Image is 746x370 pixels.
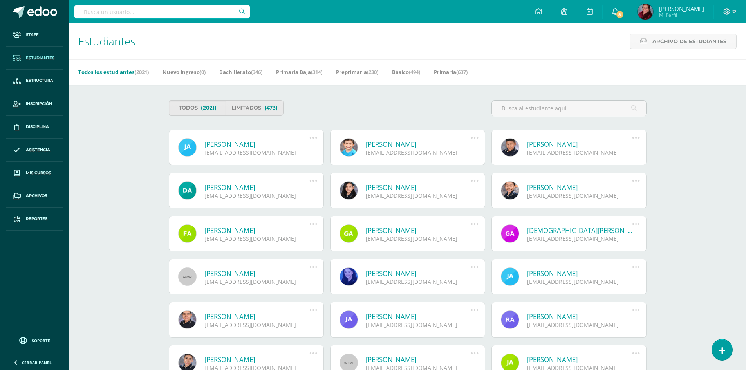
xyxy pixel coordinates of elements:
[32,338,50,343] span: Soporte
[22,360,52,365] span: Cerrar panel
[204,192,310,199] div: [EMAIL_ADDRESS][DOMAIN_NAME]
[204,183,310,192] a: [PERSON_NAME]
[204,355,310,364] a: [PERSON_NAME]
[26,32,38,38] span: Staff
[366,226,471,235] a: [PERSON_NAME]
[6,92,63,116] a: Inscripción
[366,278,471,285] div: [EMAIL_ADDRESS][DOMAIN_NAME]
[527,269,632,278] a: [PERSON_NAME]
[6,162,63,185] a: Mis cursos
[527,192,632,199] div: [EMAIL_ADDRESS][DOMAIN_NAME]
[527,183,632,192] a: [PERSON_NAME]
[615,10,624,19] span: 8
[6,208,63,231] a: Reportes
[6,23,63,47] a: Staff
[219,66,262,78] a: Bachillerato(346)
[652,34,726,49] span: Archivo de Estudiantes
[527,235,632,242] div: [EMAIL_ADDRESS][DOMAIN_NAME]
[366,192,471,199] div: [EMAIL_ADDRESS][DOMAIN_NAME]
[659,5,704,13] span: [PERSON_NAME]
[434,66,468,78] a: Primaria(637)
[26,78,53,84] span: Estructura
[6,70,63,93] a: Estructura
[74,5,250,18] input: Busca un usuario...
[366,312,471,321] a: [PERSON_NAME]
[276,66,322,78] a: Primaria Baja(314)
[163,66,206,78] a: Nuevo Ingreso(0)
[204,226,310,235] a: [PERSON_NAME]
[204,140,310,149] a: [PERSON_NAME]
[204,312,310,321] a: [PERSON_NAME]
[6,116,63,139] a: Disciplina
[527,355,632,364] a: [PERSON_NAME]
[366,149,471,156] div: [EMAIL_ADDRESS][DOMAIN_NAME]
[527,149,632,156] div: [EMAIL_ADDRESS][DOMAIN_NAME]
[200,69,206,76] span: (0)
[204,321,310,328] div: [EMAIL_ADDRESS][DOMAIN_NAME]
[366,235,471,242] div: [EMAIL_ADDRESS][DOMAIN_NAME]
[311,69,322,76] span: (314)
[26,216,47,222] span: Reportes
[78,66,149,78] a: Todos los estudiantes(2021)
[26,55,54,61] span: Estudiantes
[336,66,378,78] a: Preprimaria(230)
[204,269,310,278] a: [PERSON_NAME]
[366,321,471,328] div: [EMAIL_ADDRESS][DOMAIN_NAME]
[630,34,737,49] a: Archivo de Estudiantes
[26,101,52,107] span: Inscripción
[638,4,653,20] img: 00c1b1db20a3e38a90cfe610d2c2e2f3.png
[204,278,310,285] div: [EMAIL_ADDRESS][DOMAIN_NAME]
[26,147,50,153] span: Asistencia
[169,100,226,116] a: Todos(2021)
[226,100,284,116] a: Limitados(473)
[78,34,135,49] span: Estudiantes
[492,101,646,116] input: Busca al estudiante aquí...
[527,278,632,285] div: [EMAIL_ADDRESS][DOMAIN_NAME]
[366,183,471,192] a: [PERSON_NAME]
[527,140,632,149] a: [PERSON_NAME]
[26,170,51,176] span: Mis cursos
[367,69,378,76] span: (230)
[366,355,471,364] a: [PERSON_NAME]
[201,101,217,115] span: (2021)
[26,124,49,130] span: Disciplina
[135,69,149,76] span: (2021)
[264,101,278,115] span: (473)
[527,312,632,321] a: [PERSON_NAME]
[204,235,310,242] div: [EMAIL_ADDRESS][DOMAIN_NAME]
[26,193,47,199] span: Archivos
[6,139,63,162] a: Asistencia
[409,69,420,76] span: (494)
[366,140,471,149] a: [PERSON_NAME]
[392,66,420,78] a: Básico(494)
[204,149,310,156] div: [EMAIL_ADDRESS][DOMAIN_NAME]
[659,12,704,18] span: Mi Perfil
[9,335,60,345] a: Soporte
[527,226,632,235] a: [DEMOGRAPHIC_DATA][PERSON_NAME]
[6,184,63,208] a: Archivos
[456,69,468,76] span: (637)
[251,69,262,76] span: (346)
[6,47,63,70] a: Estudiantes
[527,321,632,328] div: [EMAIL_ADDRESS][DOMAIN_NAME]
[366,269,471,278] a: [PERSON_NAME]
